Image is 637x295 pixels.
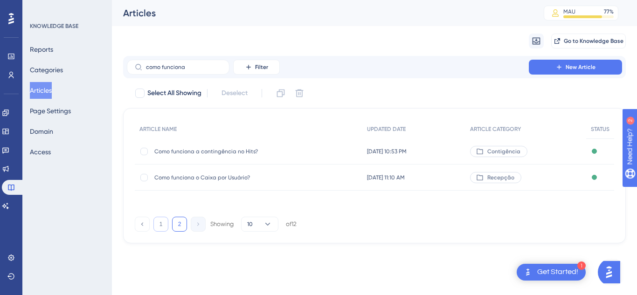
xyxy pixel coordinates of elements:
[367,125,406,133] span: UPDATED DATE
[146,64,222,70] input: Search
[210,220,234,228] div: Showing
[564,37,623,45] span: Go to Knowledge Base
[30,144,51,160] button: Access
[233,60,280,75] button: Filter
[604,8,614,15] div: 77 %
[139,125,177,133] span: ARTICLE NAME
[153,217,168,232] button: 1
[529,60,622,75] button: New Article
[487,174,514,181] span: Recepção
[367,148,407,155] span: [DATE] 10:53 PM
[30,62,63,78] button: Categories
[255,63,268,71] span: Filter
[147,88,201,99] span: Select All Showing
[598,258,626,286] iframe: UserGuiding AI Assistant Launcher
[487,148,520,155] span: Contigência
[154,148,304,155] span: Como funciona a contingência no Hits?
[286,220,297,228] div: of 12
[591,125,609,133] span: STATUS
[172,217,187,232] button: 2
[30,123,53,140] button: Domain
[537,267,578,277] div: Get Started!
[65,5,68,12] div: 2
[566,63,595,71] span: New Article
[213,85,256,102] button: Deselect
[22,2,58,14] span: Need Help?
[577,261,586,270] div: 1
[241,217,278,232] button: 10
[123,7,520,20] div: Articles
[551,34,626,48] button: Go to Knowledge Base
[30,103,71,119] button: Page Settings
[247,220,253,228] span: 10
[517,264,586,281] div: Open Get Started! checklist, remaining modules: 1
[563,8,575,15] div: MAU
[154,174,304,181] span: Como funciona o Caixa por Usuário?
[222,88,248,99] span: Deselect
[30,82,52,99] button: Articles
[470,125,521,133] span: ARTICLE CATEGORY
[367,174,405,181] span: [DATE] 11:10 AM
[30,41,53,58] button: Reports
[522,267,533,278] img: launcher-image-alternative-text
[30,22,78,30] div: KNOWLEDGE BASE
